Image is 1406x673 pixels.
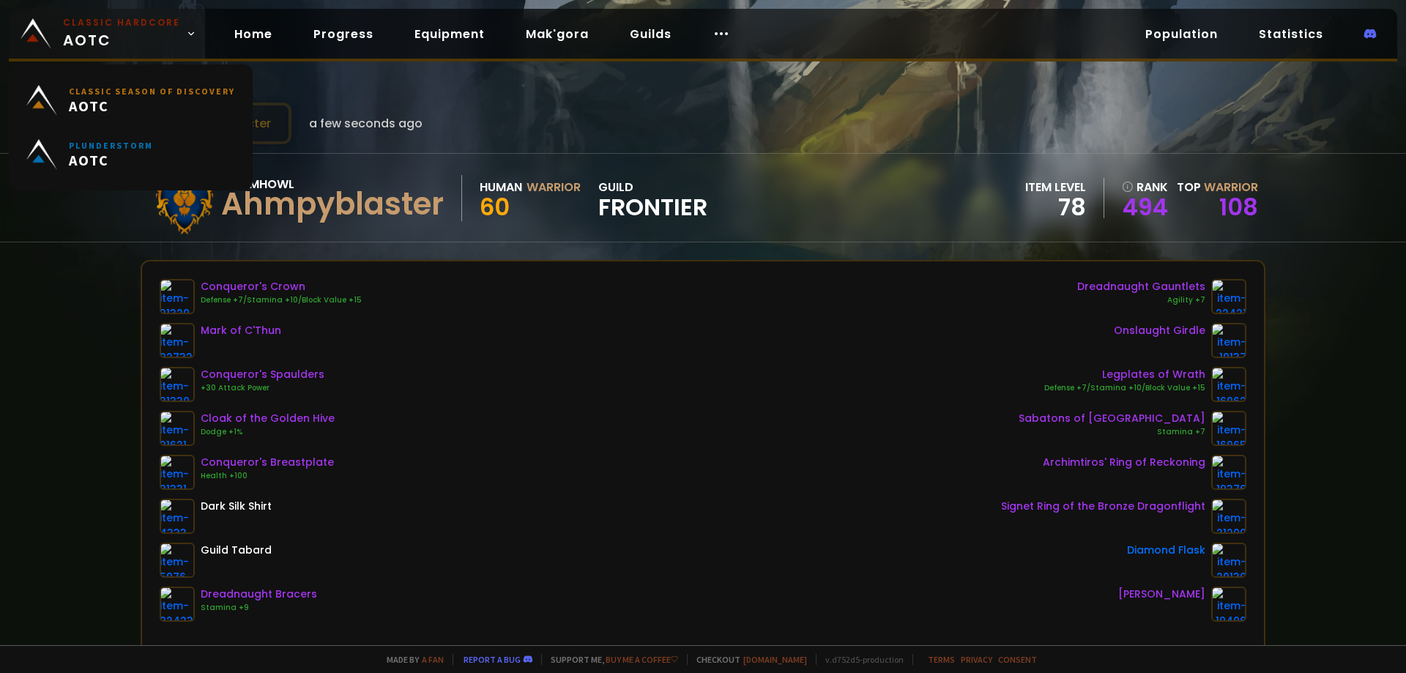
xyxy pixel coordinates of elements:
span: Made by [378,654,444,665]
img: item-22423 [160,587,195,622]
img: item-16965 [1211,411,1246,446]
div: Conqueror's Crown [201,279,362,294]
a: Report a bug [464,654,521,665]
div: Top [1177,178,1258,196]
a: 108 [1219,190,1258,223]
a: Classic Season of DiscoveryAOTC [18,73,244,127]
img: item-22732 [160,323,195,358]
img: item-16962 [1211,367,1246,402]
div: guild [598,178,707,218]
div: rank [1122,178,1168,196]
div: Dreadnaught Bracers [201,587,317,602]
span: 60 [480,190,510,223]
span: AOTC [63,16,180,51]
div: Guild Tabard [201,543,272,558]
img: item-19406 [1211,587,1246,622]
div: 78 [1025,196,1086,218]
img: item-4333 [160,499,195,534]
a: Equipment [403,19,496,49]
a: Classic HardcoreAOTC [9,9,205,59]
div: Human [480,178,522,196]
div: Agility +7 [1077,294,1205,306]
span: v. d752d5 - production [816,654,904,665]
img: item-19137 [1211,323,1246,358]
span: AOTC [69,97,235,115]
div: Dodge +1% [201,426,335,438]
div: Legplates of Wrath [1044,367,1205,382]
div: Conqueror's Breastplate [201,455,334,470]
span: AOTC [69,151,153,169]
div: Doomhowl [221,175,444,193]
div: item level [1025,178,1086,196]
div: +30 Attack Power [201,382,324,394]
a: PlunderstormAOTC [18,127,244,182]
a: Statistics [1247,19,1335,49]
a: Consent [998,654,1037,665]
a: Guilds [618,19,683,49]
div: Archimtiros' Ring of Reckoning [1043,455,1205,470]
small: Classic Season of Discovery [69,86,235,97]
a: Terms [928,654,955,665]
div: Warrior [527,178,581,196]
div: Diamond Flask [1127,543,1205,558]
div: Conqueror's Spaulders [201,367,324,382]
div: Defense +7/Stamina +10/Block Value +15 [1044,382,1205,394]
a: Home [223,19,284,49]
div: Cloak of the Golden Hive [201,411,335,426]
div: Sabatons of [GEOGRAPHIC_DATA] [1019,411,1205,426]
span: Support me, [541,654,678,665]
div: Signet Ring of the Bronze Dragonflight [1001,499,1205,514]
div: Dreadnaught Gauntlets [1077,279,1205,294]
div: Stamina +9 [201,602,317,614]
img: item-21200 [1211,499,1246,534]
a: Buy me a coffee [606,654,678,665]
img: item-20130 [1211,543,1246,578]
small: Plunderstorm [69,140,153,151]
div: Stamina +7 [1019,426,1205,438]
div: Ahmpyblaster [221,193,444,215]
a: [DOMAIN_NAME] [743,654,807,665]
img: item-21331 [160,455,195,490]
img: item-5976 [160,543,195,578]
span: Frontier [598,196,707,218]
img: item-21621 [160,411,195,446]
a: a fan [422,654,444,665]
img: item-21330 [160,367,195,402]
span: Checkout [687,654,807,665]
a: Mak'gora [514,19,600,49]
div: Onslaught Girdle [1114,323,1205,338]
div: Dark Silk Shirt [201,499,272,514]
div: [PERSON_NAME] [1118,587,1205,602]
a: Population [1134,19,1230,49]
div: Mark of C'Thun [201,323,281,338]
a: 494 [1122,196,1168,218]
div: Health +100 [201,470,334,482]
a: Progress [302,19,385,49]
img: item-19376 [1211,455,1246,490]
img: item-22421 [1211,279,1246,314]
div: Defense +7/Stamina +10/Block Value +15 [201,294,362,306]
small: Classic Hardcore [63,16,180,29]
span: a few seconds ago [309,114,423,133]
span: Warrior [1204,179,1258,196]
a: Privacy [961,654,992,665]
img: item-21329 [160,279,195,314]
